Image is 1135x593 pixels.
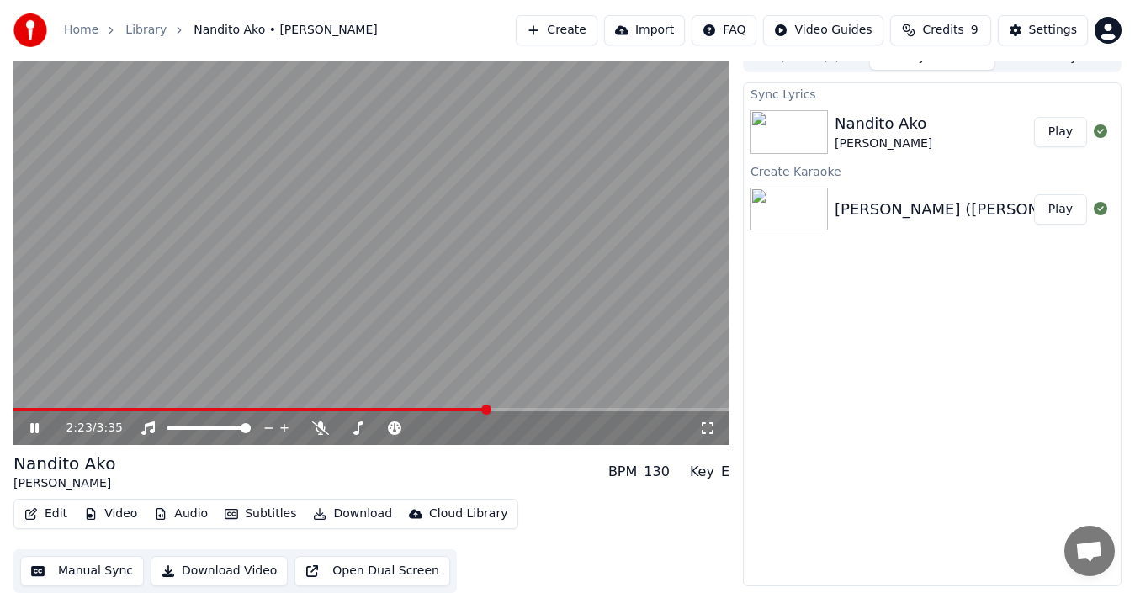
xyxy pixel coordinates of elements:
[13,475,115,492] div: [PERSON_NAME]
[1034,117,1087,147] button: Play
[835,112,932,135] div: Nandito Ako
[604,15,685,45] button: Import
[66,420,106,437] div: /
[64,22,98,39] a: Home
[151,556,288,586] button: Download Video
[1029,22,1077,39] div: Settings
[1064,526,1115,576] a: Open chat
[64,22,378,39] nav: breadcrumb
[608,462,637,482] div: BPM
[13,13,47,47] img: youka
[194,22,377,39] span: Nandito Ako • [PERSON_NAME]
[835,135,932,152] div: [PERSON_NAME]
[721,462,729,482] div: E
[20,556,144,586] button: Manual Sync
[218,502,303,526] button: Subtitles
[516,15,597,45] button: Create
[690,462,714,482] div: Key
[644,462,670,482] div: 130
[692,15,756,45] button: FAQ
[744,83,1121,103] div: Sync Lyrics
[971,22,979,39] span: 9
[922,22,963,39] span: Credits
[66,420,92,437] span: 2:23
[890,15,991,45] button: Credits9
[13,452,115,475] div: Nandito Ako
[294,556,450,586] button: Open Dual Screen
[97,420,123,437] span: 3:35
[147,502,215,526] button: Audio
[18,502,74,526] button: Edit
[125,22,167,39] a: Library
[744,161,1121,181] div: Create Karaoke
[1034,194,1087,225] button: Play
[77,502,144,526] button: Video
[763,15,883,45] button: Video Guides
[429,506,507,522] div: Cloud Library
[306,502,399,526] button: Download
[998,15,1088,45] button: Settings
